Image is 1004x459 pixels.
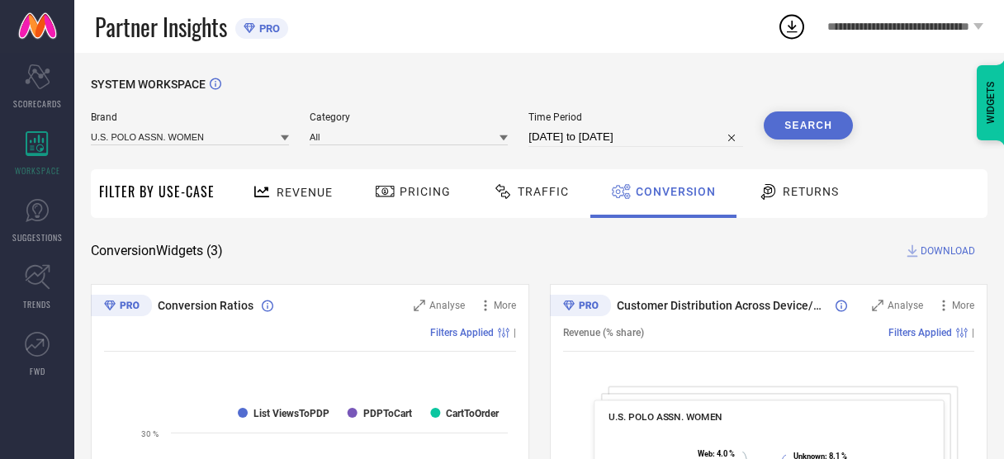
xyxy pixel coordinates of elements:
div: Open download list [777,12,807,41]
span: Customer Distribution Across Device/OS [617,299,828,312]
span: FWD [30,365,45,377]
svg: Zoom [414,300,425,311]
span: More [952,300,974,311]
span: PRO [255,22,280,35]
text: CartToOrder [446,408,500,419]
span: SUGGESTIONS [12,231,63,244]
span: Partner Insights [95,10,227,44]
span: More [494,300,516,311]
text: : 4.0 % [698,449,735,458]
span: SYSTEM WORKSPACE [91,78,206,91]
div: Premium [91,295,152,319]
span: Conversion Ratios [158,299,253,312]
text: PDPToCart [363,408,412,419]
span: Revenue [277,186,333,199]
span: Conversion [636,185,716,198]
div: Premium [550,295,611,319]
span: Filter By Use-Case [99,182,215,201]
span: | [972,327,974,338]
input: Select time period [528,127,743,147]
span: WORKSPACE [15,164,60,177]
span: Returns [783,185,839,198]
span: Filters Applied [888,327,952,338]
text: List ViewsToPDP [253,408,329,419]
span: Category [310,111,508,123]
span: Pricing [400,185,451,198]
tspan: Web [698,449,713,458]
text: 30 % [141,429,159,438]
span: | [514,327,516,338]
span: DOWNLOAD [921,243,975,259]
span: Analyse [429,300,465,311]
span: Brand [91,111,289,123]
span: Filters Applied [430,327,494,338]
span: Conversion Widgets ( 3 ) [91,243,223,259]
span: Time Period [528,111,743,123]
span: Revenue (% share) [563,327,644,338]
span: SCORECARDS [13,97,62,110]
button: Search [764,111,853,140]
span: Analyse [888,300,923,311]
span: Traffic [518,185,569,198]
span: TRENDS [23,298,51,310]
span: U.S. POLO ASSN. WOMEN [609,411,722,423]
svg: Zoom [872,300,883,311]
